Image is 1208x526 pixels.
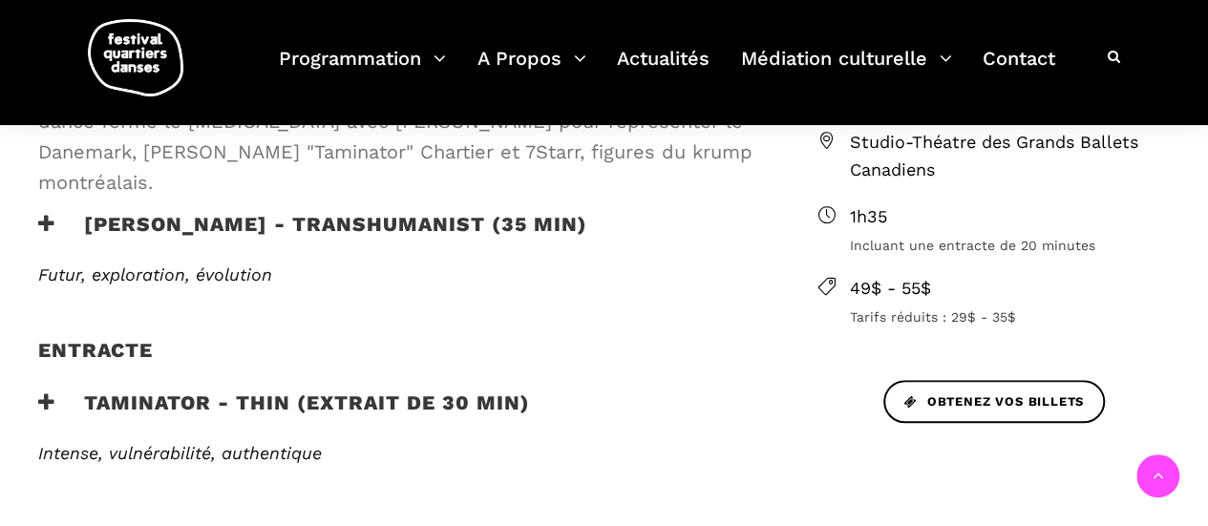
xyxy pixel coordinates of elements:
span: Tarifs réduits : 29$ - 35$ [850,306,1170,327]
a: A Propos [477,42,586,98]
span: 1h35 [850,203,1170,231]
a: Actualités [617,42,710,98]
h3: [PERSON_NAME] - TRANSHUMANIST (35 min) [38,212,587,260]
span: Obtenez vos billets [904,392,1084,412]
img: logo-fqd-med [88,19,183,96]
a: Programmation [279,42,446,98]
h4: Entracte [38,338,153,386]
a: Obtenez vos billets [883,380,1105,423]
a: Médiation culturelle [741,42,952,98]
span: Studio-Théatre des Grands Ballets Canadiens [850,129,1170,184]
span: Futur, exploration, évolution [38,264,272,284]
h3: Taminator - Thin (extrait de 30 min) [38,390,530,438]
span: Incluant une entracte de 20 minutes [850,235,1170,256]
span: 49$ - 55$ [850,275,1170,303]
span: Intense, vulnérabilité, authentique [38,443,322,463]
span: Clôture du FQD : de [GEOGRAPHIC_DATA] à [GEOGRAPHIC_DATA], le street dance ferme le [MEDICAL_DATA... [38,75,756,198]
a: Contact [983,42,1055,98]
